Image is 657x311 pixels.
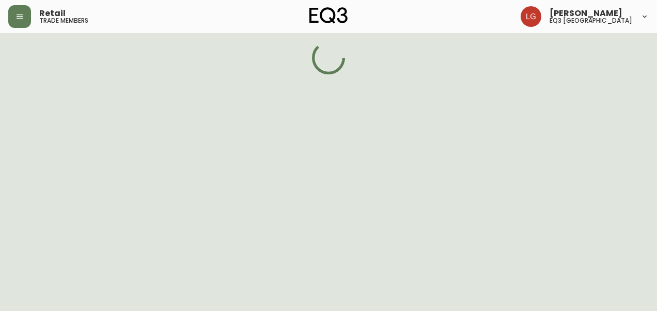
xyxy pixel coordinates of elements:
h5: eq3 [GEOGRAPHIC_DATA] [550,18,632,24]
img: da6fc1c196b8cb7038979a7df6c040e1 [521,6,541,27]
h5: trade members [39,18,88,24]
span: [PERSON_NAME] [550,9,622,18]
img: logo [309,7,348,24]
span: Retail [39,9,66,18]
